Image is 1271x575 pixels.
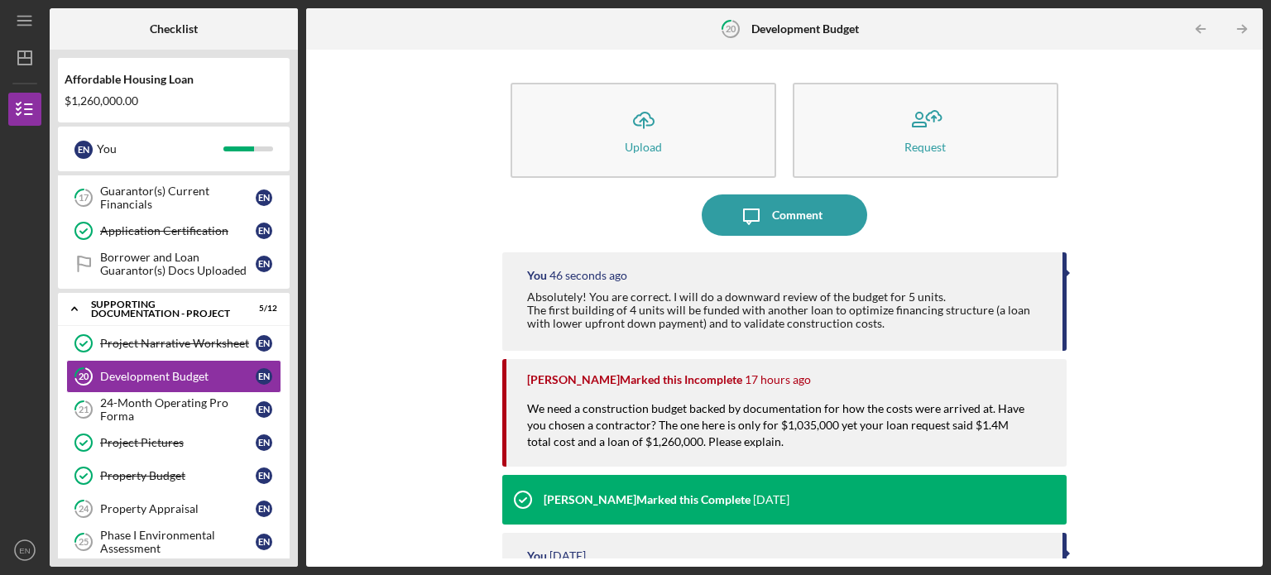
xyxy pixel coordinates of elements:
[256,368,272,385] div: E N
[256,501,272,517] div: E N
[66,459,281,492] a: Property BudgetEN
[91,299,236,319] div: Supporting Documentation - Project
[256,335,272,352] div: E N
[256,467,272,484] div: E N
[772,194,823,236] div: Comment
[66,393,281,426] a: 2124-Month Operating Pro FormaEN
[66,327,281,360] a: Project Narrative WorksheetEN
[66,247,281,280] a: Borrower and Loan Guarantor(s) Docs UploadedEN
[74,141,93,159] div: E N
[753,493,789,506] time: 2025-09-15 17:47
[625,141,662,153] div: Upload
[793,83,1058,178] button: Request
[100,469,256,482] div: Property Budget
[66,426,281,459] a: Project PicturesEN
[256,189,272,206] div: E N
[19,546,30,555] text: EN
[100,370,256,383] div: Development Budget
[549,269,627,282] time: 2025-10-14 14:20
[100,184,256,211] div: Guarantor(s) Current Financials
[66,360,281,393] a: 20Development BudgetEN
[79,371,89,382] tspan: 20
[726,23,736,34] tspan: 20
[65,73,283,86] div: Affordable Housing Loan
[100,337,256,350] div: Project Narrative Worksheet
[66,214,281,247] a: Application CertificationEN
[256,256,272,272] div: E N
[66,525,281,558] a: 25Phase I Environmental AssessmentEN
[79,405,89,415] tspan: 21
[904,141,946,153] div: Request
[100,529,256,555] div: Phase I Environmental Assessment
[100,224,256,237] div: Application Certification
[150,22,198,36] b: Checklist
[544,493,751,506] div: [PERSON_NAME] Marked this Complete
[527,373,742,386] div: [PERSON_NAME] Marked this Incomplete
[79,537,89,548] tspan: 25
[66,492,281,525] a: 24Property AppraisalEN
[745,373,811,386] time: 2025-10-13 21:10
[527,400,1050,467] div: We need a construction budget backed by documentation for how the costs were arrived at. Have you...
[256,434,272,451] div: E N
[527,549,547,563] div: You
[256,534,272,550] div: E N
[511,83,776,178] button: Upload
[751,22,859,36] b: Development Budget
[79,504,89,515] tspan: 24
[247,304,277,314] div: 5 / 12
[8,534,41,567] button: EN
[527,269,547,282] div: You
[256,223,272,239] div: E N
[100,251,256,277] div: Borrower and Loan Guarantor(s) Docs Uploaded
[527,290,1046,330] div: Absolutely! You are correct. I will do a downward review of the budget for 5 units. The first bui...
[549,549,586,563] time: 2025-09-13 22:20
[66,181,281,214] a: 17Guarantor(s) Current FinancialsEN
[256,401,272,418] div: E N
[100,502,256,515] div: Property Appraisal
[702,194,867,236] button: Comment
[97,135,223,163] div: You
[100,396,256,423] div: 24-Month Operating Pro Forma
[79,193,89,204] tspan: 17
[100,436,256,449] div: Project Pictures
[65,94,283,108] div: $1,260,000.00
